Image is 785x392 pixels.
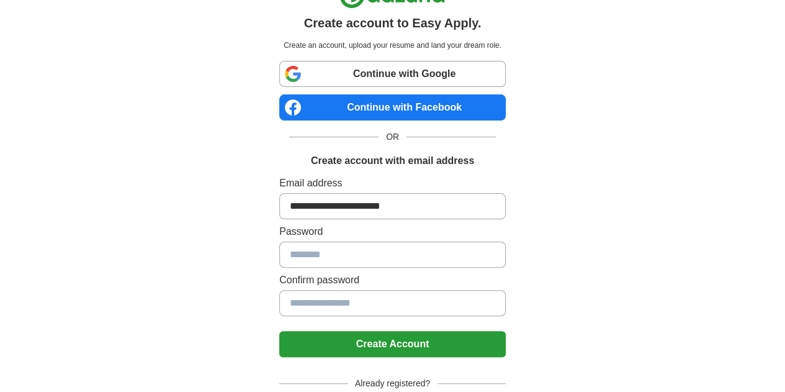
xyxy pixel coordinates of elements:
[279,273,506,288] label: Confirm password
[348,377,437,390] span: Already registered?
[304,14,482,32] h1: Create account to Easy Apply.
[311,153,474,168] h1: Create account with email address
[379,130,406,144] span: OR
[279,94,506,121] a: Continue with Facebook
[279,61,506,87] a: Continue with Google
[279,331,506,357] button: Create Account
[282,40,503,51] p: Create an account, upload your resume and land your dream role.
[279,224,506,239] label: Password
[279,176,506,191] label: Email address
